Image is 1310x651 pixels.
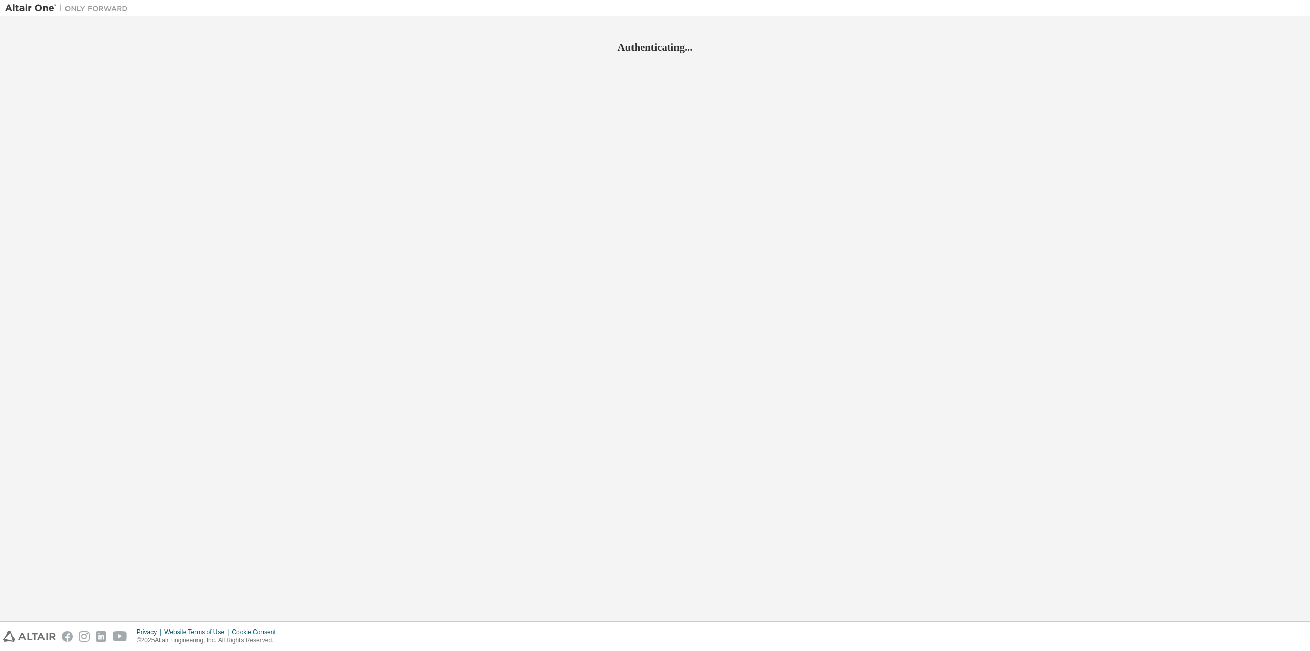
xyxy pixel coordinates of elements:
[5,3,133,13] img: Altair One
[5,40,1305,54] h2: Authenticating...
[79,631,90,642] img: instagram.svg
[137,636,282,645] p: © 2025 Altair Engineering, Inc. All Rights Reserved.
[96,631,106,642] img: linkedin.svg
[3,631,56,642] img: altair_logo.svg
[164,628,232,636] div: Website Terms of Use
[113,631,127,642] img: youtube.svg
[137,628,164,636] div: Privacy
[62,631,73,642] img: facebook.svg
[232,628,281,636] div: Cookie Consent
